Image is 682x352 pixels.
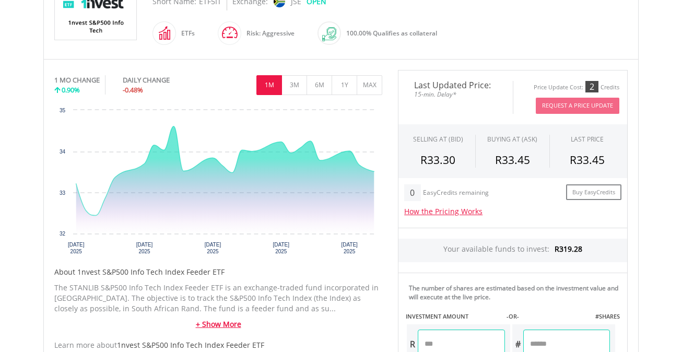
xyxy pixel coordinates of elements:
[123,85,143,95] span: -0.48%
[585,81,598,92] div: 2
[534,84,583,91] div: Price Update Cost:
[346,29,437,38] span: 100.00% Qualifies as collateral
[495,152,530,167] span: R33.45
[487,135,537,144] span: BUYING AT (ASK)
[555,244,582,254] span: R319.28
[60,108,66,113] text: 35
[54,340,382,350] div: Learn more about
[123,75,205,85] div: DAILY CHANGE
[68,242,85,254] text: [DATE] 2025
[406,89,505,99] span: 15-min. Delay*
[273,242,290,254] text: [DATE] 2025
[136,242,153,254] text: [DATE] 2025
[601,84,619,91] div: Credits
[571,135,604,144] div: LAST PRICE
[60,190,66,196] text: 33
[241,21,295,46] div: Risk: Aggressive
[176,21,195,46] div: ETFs
[307,75,332,95] button: 6M
[406,81,505,89] span: Last Updated Price:
[570,152,605,167] span: R33.45
[54,319,382,330] a: + Show More
[62,85,80,95] span: 0.90%
[404,206,483,216] a: How the Pricing Works
[566,184,621,201] a: Buy EasyCredits
[54,75,100,85] div: 1 MO CHANGE
[54,105,382,262] svg: Interactive chart
[406,312,468,321] label: INVESTMENT AMOUNT
[357,75,382,95] button: MAX
[341,242,358,254] text: [DATE] 2025
[60,231,66,237] text: 32
[54,267,382,277] h5: About 1nvest S&P500 Info Tech Index Feeder ETF
[54,105,382,262] div: Chart. Highcharts interactive chart.
[117,340,264,350] span: 1nvest S&P500 Info Tech Index Feeder ETF
[205,242,221,254] text: [DATE] 2025
[595,312,620,321] label: #SHARES
[420,152,455,167] span: R33.30
[281,75,307,95] button: 3M
[413,135,463,144] div: SELLING AT (BID)
[409,284,623,301] div: The number of shares are estimated based on the investment value and will execute at the live price.
[54,283,382,314] p: The STANLIB S&P500 Info Tech Index Feeder ETF is an exchange-traded fund incorporated in [GEOGRAP...
[398,239,627,262] div: Your available funds to invest:
[322,27,336,41] img: collateral-qualifying-green.svg
[60,149,66,155] text: 34
[423,189,489,198] div: EasyCredits remaining
[404,184,420,201] div: 0
[507,312,519,321] label: -OR-
[256,75,282,95] button: 1M
[332,75,357,95] button: 1Y
[536,98,619,114] button: Request A Price Update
